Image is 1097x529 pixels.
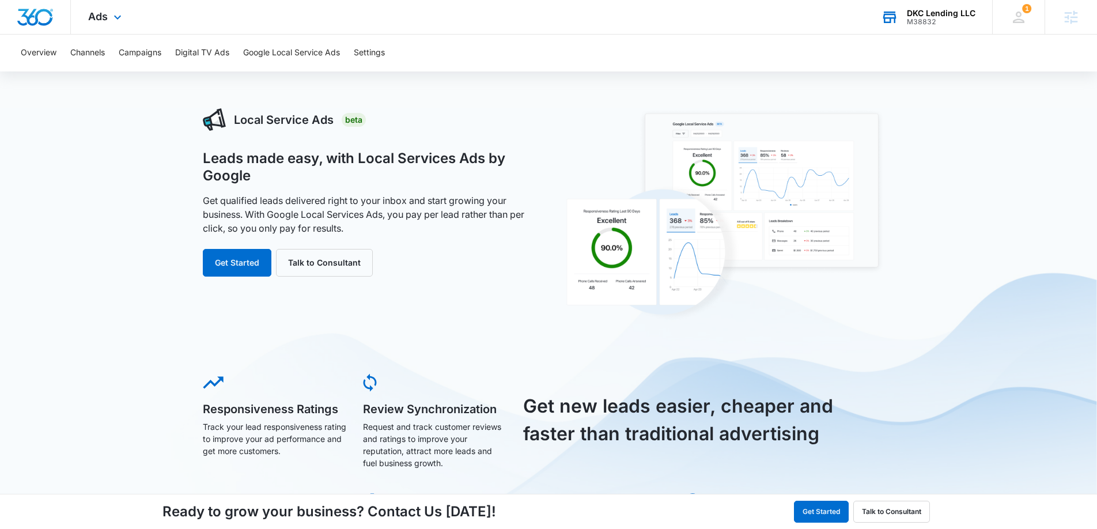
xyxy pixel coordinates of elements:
[119,35,161,71] button: Campaigns
[1022,4,1031,13] div: notifications count
[203,194,536,235] p: Get qualified leads delivered right to your inbox and start growing your business. With Google Lo...
[203,421,347,457] p: Track your lead responsiveness rating to improve your ad performance and get more customers.
[162,501,496,522] h4: Ready to grow your business? Contact Us [DATE]!
[907,18,975,26] div: account id
[203,249,271,277] button: Get Started
[907,9,975,18] div: account name
[243,35,340,71] button: Google Local Service Ads
[794,501,849,523] button: Get Started
[276,249,373,277] button: Talk to Consultant
[21,35,56,71] button: Overview
[88,10,108,22] span: Ads
[203,403,347,415] h5: Responsiveness Ratings
[363,421,507,469] p: Request and track customer reviews and ratings to improve your reputation, attract more leads and...
[853,501,930,523] button: Talk to Consultant
[234,111,334,129] h3: Local Service Ads
[354,35,385,71] button: Settings
[70,35,105,71] button: Channels
[203,150,536,184] h1: Leads made easy, with Local Services Ads by Google
[1022,4,1031,13] span: 1
[523,392,847,448] h3: Get new leads easier, cheaper and faster than traditional advertising
[363,403,507,415] h5: Review Synchronization
[175,35,229,71] button: Digital TV Ads
[342,113,366,127] div: Beta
